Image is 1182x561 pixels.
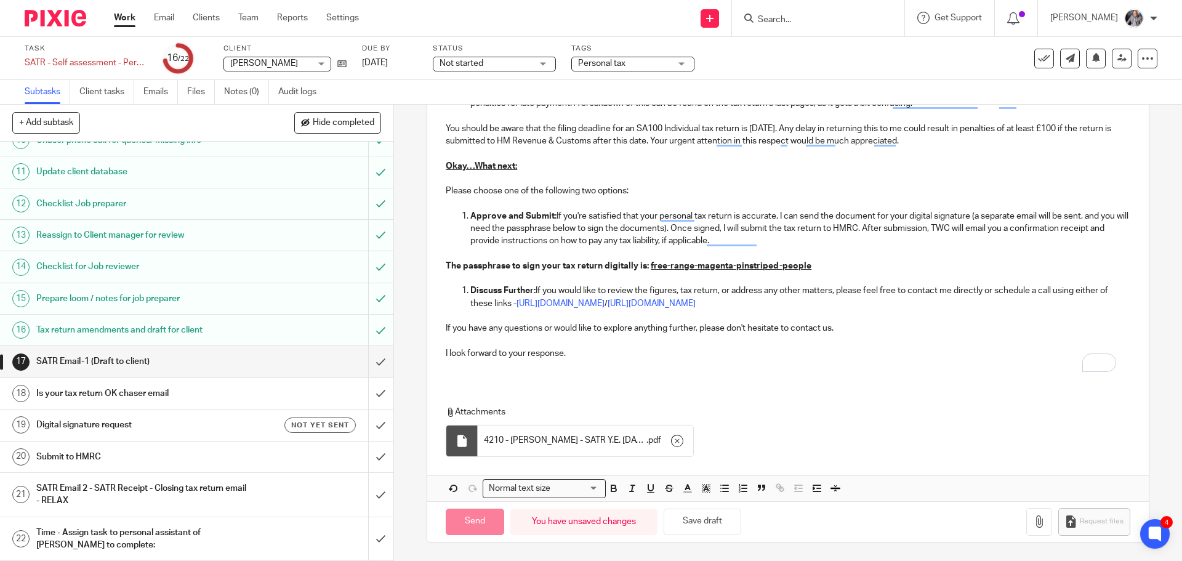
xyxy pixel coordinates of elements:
a: Settings [326,12,359,24]
span: Hide completed [313,118,374,128]
p: I look forward to your response. [446,347,1130,360]
h1: Is your tax return OK chaser email [36,384,249,403]
a: Client tasks [79,80,134,104]
div: 21 [12,486,30,503]
span: Normal text size [486,482,553,495]
a: Work [114,12,135,24]
div: SATR - Self assessment - Personal tax return 24/25 [25,57,148,69]
span: pdf [648,434,661,446]
div: 16 [167,51,189,65]
label: Due by [362,44,417,54]
a: [URL][DOMAIN_NAME] [517,299,605,308]
p: If you would like to review the figures, tax return, or address any other matters, please feel fr... [470,285,1130,310]
a: Email [154,12,174,24]
div: 15 [12,290,30,307]
u: Okay…What next: [446,162,517,171]
span: 4210 - [PERSON_NAME] - SATR Y.E. [DATE] [484,434,646,446]
div: 20 [12,448,30,466]
h1: SATR Email-1 (Draft to client) [36,352,249,371]
span: Get Support [935,14,982,22]
a: Subtasks [25,80,70,104]
div: You have unsaved changes [510,509,657,535]
p: If you have any questions or would like to explore anything further, please don't hesitate to con... [446,322,1130,334]
div: 12 [12,195,30,212]
button: + Add subtask [12,112,80,133]
input: Search [757,15,867,26]
a: Team [238,12,259,24]
div: Search for option [483,479,606,498]
h1: SATR Email 2 - SATR Receipt - Closing tax return email - RELAX [36,479,249,511]
h1: Checklist for Job reviewer [36,257,249,276]
a: Clients [193,12,220,24]
img: Pixie [25,10,86,26]
strong: The passphrase to sign your tax return digitally is: [446,262,649,270]
label: Task [25,44,148,54]
h1: Prepare loom / notes for job preparer [36,289,249,308]
label: Status [433,44,556,54]
div: 16 [12,321,30,339]
p: You should be aware that the filing deadline for an SA100 Individual tax return is [DATE]. Any de... [446,123,1130,148]
h1: Reassign to Client manager for review [36,226,249,244]
button: Save draft [664,509,741,535]
span: [PERSON_NAME] [230,59,298,68]
h1: Checklist Job preparer [36,195,249,213]
img: -%20%20-%20studio@ingrained.co.uk%20for%20%20-20220223%20at%20101413%20-%201W1A2026.jpg [1124,9,1144,28]
input: Send [446,509,504,535]
span: Personal tax [578,59,625,68]
div: 13 [12,227,30,244]
h1: Submit to HMRC [36,448,249,466]
button: Request files [1058,508,1130,536]
strong: Approve and Submit: [470,212,557,220]
u: free-range-magenta-pinstriped-people [651,262,811,270]
p: If you're satisfied that your personal tax return is accurate, I can send the document for your d... [470,210,1130,248]
h1: Time - Assign task to personal assistant of [PERSON_NAME] to complete: [36,523,249,555]
button: Hide completed [294,112,381,133]
a: Audit logs [278,80,326,104]
strong: Discuss Further: [470,286,536,295]
div: 17 [12,353,30,371]
label: Tags [571,44,694,54]
span: [DATE] [362,59,388,67]
span: Not yet sent [291,420,349,430]
div: 18 [12,385,30,402]
a: Reports [277,12,308,24]
h1: Tax return amendments and draft for client [36,321,249,339]
div: 14 [12,259,30,276]
div: . [478,426,693,456]
a: Files [187,80,215,104]
h1: Digital signature request [36,416,249,434]
p: [PERSON_NAME] [1050,12,1118,24]
a: Emails [143,80,178,104]
p: Attachments [446,406,1107,418]
span: Request files [1080,517,1124,527]
div: 19 [12,416,30,434]
p: Please choose one of the following two options: [446,185,1130,197]
a: Notes (0) [224,80,269,104]
label: Client [223,44,347,54]
input: Search for option [554,482,598,495]
a: [URL][DOMAIN_NAME] [608,299,696,308]
div: 22 [12,530,30,547]
div: 11 [12,163,30,180]
small: /22 [178,55,189,62]
h1: Update client database [36,163,249,181]
span: Not started [440,59,483,68]
div: 4 [1160,516,1173,528]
